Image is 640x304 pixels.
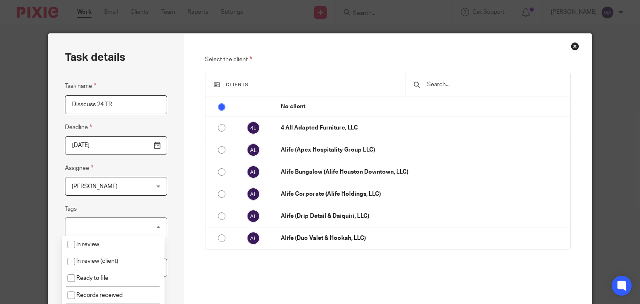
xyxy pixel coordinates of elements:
[571,42,579,50] div: Close this dialog window
[281,212,566,220] p: Alife (Drip Detail & Daiquiri, LLC)
[65,122,92,132] label: Deadline
[65,136,167,155] input: Pick a date
[281,190,566,198] p: Alife Corporate (Alife Holdings, LLC)
[281,168,566,176] p: Alife Bungalow (Alife Houston Downtown, LLC)
[72,184,117,189] span: [PERSON_NAME]
[65,50,125,65] h2: Task details
[247,187,260,201] img: svg%3E
[247,165,260,179] img: svg%3E
[247,143,260,157] img: svg%3E
[65,163,93,173] label: Assignee
[65,205,77,213] label: Tags
[205,55,571,65] p: Select the client
[281,124,566,132] p: 4 All Adapted Furniture, LLC
[281,146,566,154] p: Alife (Apex Hospitality Group LLC)
[76,242,99,247] span: In review
[65,95,167,114] input: Task name
[247,232,260,245] img: svg%3E
[76,275,108,281] span: Ready to file
[247,209,260,223] img: svg%3E
[226,82,249,87] span: Clients
[426,80,562,89] input: Search...
[76,258,118,264] span: In review (client)
[76,292,122,298] span: Records received
[247,121,260,135] img: svg%3E
[65,81,96,91] label: Task name
[281,102,566,111] p: No client
[281,234,566,242] p: Alife (Duo Valet & Hookah, LLC)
